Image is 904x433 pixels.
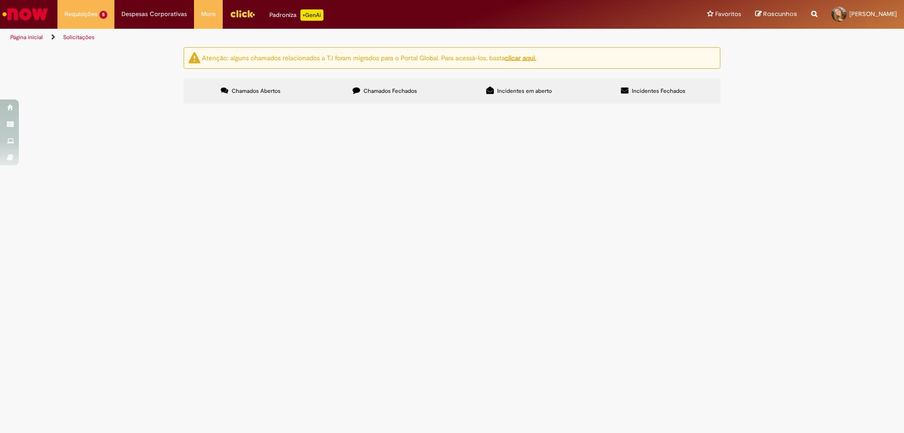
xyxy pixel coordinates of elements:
span: Incidentes Fechados [632,87,686,95]
a: Página inicial [10,33,43,41]
p: +GenAi [300,9,323,21]
span: Requisições [65,9,97,19]
div: Padroniza [269,9,323,21]
span: [PERSON_NAME] [849,10,897,18]
a: Rascunhos [755,10,797,19]
span: Rascunhos [763,9,797,18]
a: clicar aqui. [505,53,536,62]
span: Chamados Fechados [363,87,417,95]
ng-bind-html: Atenção: alguns chamados relacionados a T.I foram migrados para o Portal Global. Para acessá-los,... [202,53,536,62]
a: Solicitações [63,33,95,41]
span: More [201,9,216,19]
span: Despesas Corporativas [121,9,187,19]
ul: Trilhas de página [7,29,596,46]
img: ServiceNow [1,5,49,24]
span: Incidentes em aberto [497,87,552,95]
span: Chamados Abertos [232,87,281,95]
span: 5 [99,11,107,19]
img: click_logo_yellow_360x200.png [230,7,255,21]
span: Favoritos [715,9,741,19]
